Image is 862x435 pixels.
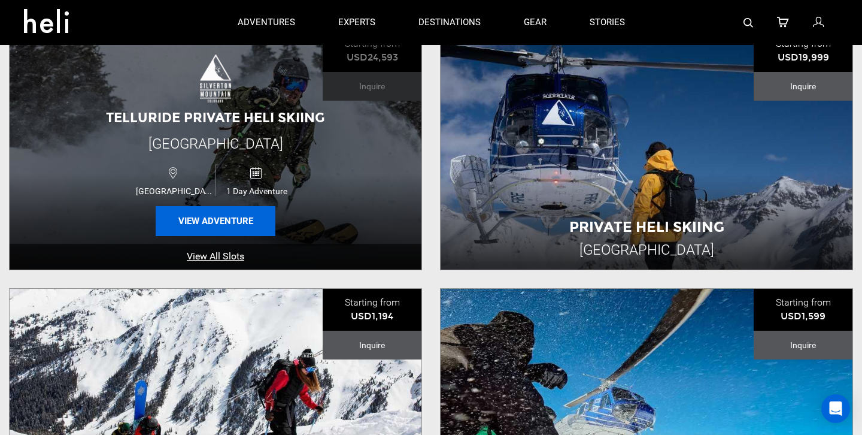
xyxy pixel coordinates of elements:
[10,244,421,270] a: View All Slots
[238,16,295,29] p: adventures
[418,16,481,29] p: destinations
[156,206,275,236] button: View Adventure
[216,186,298,196] span: 1 Day Adventure
[148,135,283,152] span: [GEOGRAPHIC_DATA]
[133,186,215,196] span: [GEOGRAPHIC_DATA]
[338,16,375,29] p: experts
[743,18,753,28] img: search-bar-icon.svg
[200,55,230,102] img: images
[106,110,325,126] span: Telluride Private Heli Skiing
[821,394,850,423] div: Open Intercom Messenger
